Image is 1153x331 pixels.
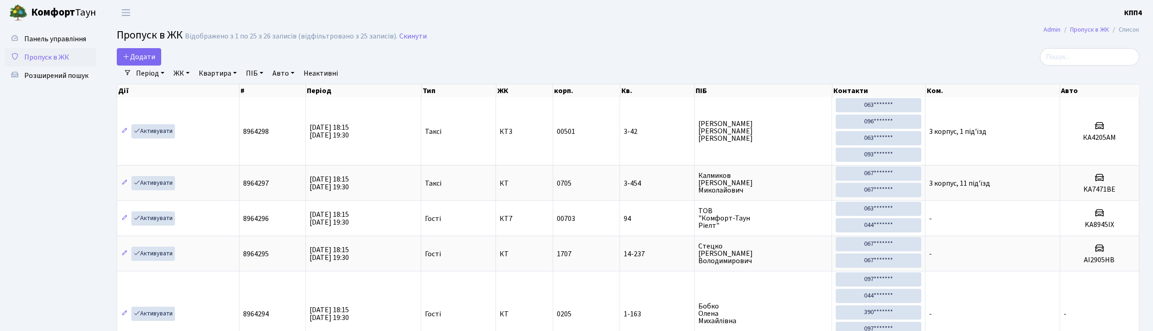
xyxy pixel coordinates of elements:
th: корп. [553,84,620,97]
a: КПП4 [1124,7,1142,18]
input: Пошук... [1040,48,1139,66]
button: Переключити навігацію [114,5,137,20]
th: Авто [1060,84,1139,97]
th: Період [306,84,422,97]
b: КПП4 [1124,8,1142,18]
h5: KA8945IX [1064,221,1135,229]
th: Контакти [832,84,926,97]
span: [DATE] 18:15 [DATE] 19:30 [310,122,349,140]
h5: KA7471BE [1064,185,1135,194]
span: Пропуск в ЖК [117,27,183,43]
span: 8964295 [243,249,269,259]
span: 8964294 [243,309,269,319]
a: Скинути [399,32,427,41]
span: [DATE] 18:15 [DATE] 19:30 [310,210,349,227]
span: 1707 [557,249,571,259]
a: Активувати [131,176,175,190]
span: Гості [425,215,441,222]
span: - [929,249,932,259]
span: КТ [500,310,549,318]
span: Додати [123,52,155,62]
span: 0205 [557,309,571,319]
span: 00703 [557,214,575,224]
a: ЖК [170,66,193,81]
span: Гості [425,310,441,318]
a: ПІБ [242,66,267,81]
h5: AI2905HB [1064,256,1135,265]
a: Квартира [195,66,240,81]
h5: КА4205АМ [1064,133,1135,142]
a: Пропуск в ЖК [5,48,96,66]
span: 8964296 [243,214,269,224]
a: Активувати [131,307,175,321]
span: Стецко [PERSON_NAME] Володимирович [698,243,828,265]
th: Ком. [926,84,1061,97]
span: ТОВ "Комфорт-Таун Ріелт" [698,207,828,229]
span: Пропуск в ЖК [24,52,69,62]
span: 8964298 [243,127,269,137]
span: - [1064,309,1066,319]
a: Активувати [131,211,175,226]
span: КТ [500,250,549,258]
span: Розширений пошук [24,71,88,81]
span: Бобко Олена Михайлівна [698,303,828,325]
span: Таун [31,5,96,21]
a: Пропуск в ЖК [1070,25,1109,34]
nav: breadcrumb [1030,20,1153,39]
span: КТ3 [500,128,549,135]
a: Активувати [131,247,175,261]
span: [DATE] 18:15 [DATE] 19:30 [310,305,349,323]
span: [DATE] 18:15 [DATE] 19:30 [310,174,349,192]
img: logo.png [9,4,27,22]
a: Період [132,66,168,81]
span: КТ7 [500,215,549,222]
span: Гості [425,250,441,258]
a: Активувати [131,124,175,138]
span: 94 [624,215,690,222]
span: 3-42 [624,128,690,135]
span: 14-237 [624,250,690,258]
th: ПІБ [695,84,832,97]
th: Тип [422,84,496,97]
th: Кв. [620,84,695,97]
span: 1-163 [624,310,690,318]
a: Панель управління [5,30,96,48]
div: Відображено з 1 по 25 з 26 записів (відфільтровано з 25 записів). [185,32,397,41]
span: 0705 [557,178,571,188]
span: КТ [500,180,549,187]
span: [PERSON_NAME] [PERSON_NAME] [PERSON_NAME] [698,120,828,142]
span: Калмиков [PERSON_NAME] Миколайович [698,172,828,194]
a: Авто [269,66,298,81]
a: Додати [117,48,161,66]
span: 8964297 [243,178,269,188]
a: Неактивні [300,66,342,81]
span: [DATE] 18:15 [DATE] 19:30 [310,245,349,263]
span: Таксі [425,180,441,187]
span: 00501 [557,127,575,137]
span: Таксі [425,128,441,135]
span: 3-454 [624,180,690,187]
span: 3 корпус, 1 під'їзд [929,127,986,137]
a: Розширений пошук [5,66,96,85]
span: Панель управління [24,34,86,44]
th: ЖК [496,84,554,97]
span: - [929,214,932,224]
span: 3 корпус, 11 під'їзд [929,178,990,188]
th: # [239,84,305,97]
a: Admin [1044,25,1061,34]
span: - [929,309,932,319]
b: Комфорт [31,5,75,20]
th: Дії [117,84,239,97]
li: Список [1109,25,1139,35]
